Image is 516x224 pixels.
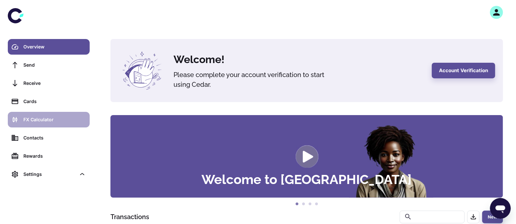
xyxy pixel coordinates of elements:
a: Rewards [8,148,90,164]
div: Contacts [23,134,86,141]
h3: Welcome to [GEOGRAPHIC_DATA] [202,173,412,186]
button: 4 [313,201,320,207]
div: Cards [23,98,86,105]
h1: Transactions [110,212,149,222]
h5: Please complete your account verification to start using Cedar. [174,70,336,89]
div: Overview [23,43,86,50]
button: 3 [307,201,313,207]
div: Send [23,61,86,69]
a: Receive [8,75,90,91]
a: Overview [8,39,90,55]
div: FX Calculator [23,116,86,123]
div: Settings [8,166,90,182]
div: Settings [23,171,76,178]
button: New [482,211,503,223]
a: FX Calculator [8,112,90,127]
a: Contacts [8,130,90,146]
button: 2 [300,201,307,207]
a: Cards [8,94,90,109]
div: Rewards [23,152,86,160]
a: Send [8,57,90,73]
button: Account Verification [432,63,495,78]
iframe: Button to launch messaging window [490,198,511,219]
button: 1 [294,201,300,207]
div: Receive [23,80,86,87]
h4: Welcome! [174,52,424,67]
